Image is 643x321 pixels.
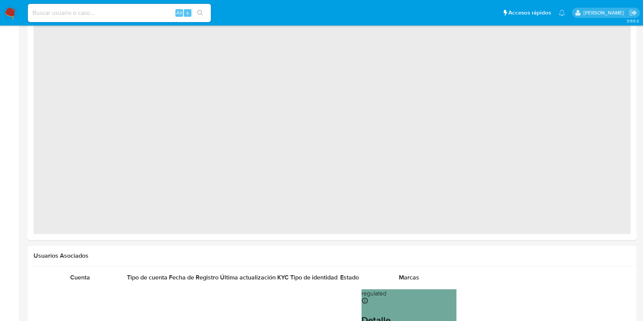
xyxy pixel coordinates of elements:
a: Notificaciones [559,10,565,16]
span: Accesos rápidos [508,9,551,17]
span: Alt [176,9,182,16]
input: Buscar usuario o caso... [28,8,211,18]
span: s [186,9,189,16]
span: 3.155.0 [627,18,639,24]
button: search-icon [192,8,208,18]
h2: Usuarios Asociados [34,252,631,260]
a: Salir [629,9,637,17]
p: eliana.eguerrero@mercadolibre.com [584,9,627,16]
